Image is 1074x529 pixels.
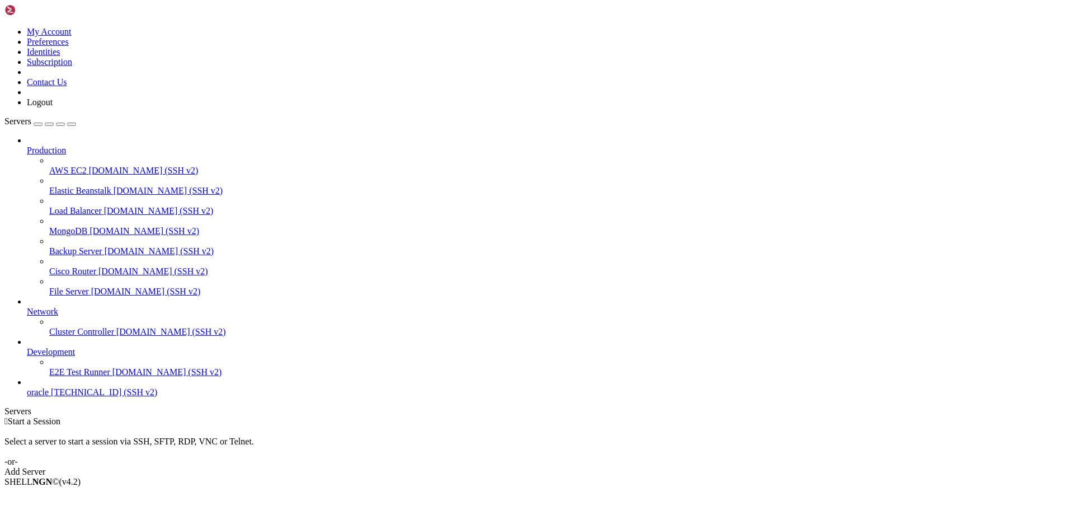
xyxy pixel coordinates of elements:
[49,176,1070,196] li: Elastic Beanstalk [DOMAIN_NAME] (SSH v2)
[27,297,1070,337] li: Network
[49,246,102,256] span: Backup Server
[49,367,1070,377] a: E2E Test Runner [DOMAIN_NAME] (SSH v2)
[105,246,214,256] span: [DOMAIN_NAME] (SSH v2)
[4,406,1070,416] div: Servers
[27,146,66,155] span: Production
[27,146,1070,156] a: Production
[49,166,1070,176] a: AWS EC2 [DOMAIN_NAME] (SSH v2)
[27,347,1070,357] a: Development
[49,277,1070,297] li: File Server [DOMAIN_NAME] (SSH v2)
[4,477,81,486] span: SHELL ©
[49,266,96,276] span: Cisco Router
[27,57,72,67] a: Subscription
[49,287,89,296] span: File Server
[49,166,87,175] span: AWS EC2
[114,186,223,195] span: [DOMAIN_NAME] (SSH v2)
[49,216,1070,236] li: MongoDB [DOMAIN_NAME] (SSH v2)
[112,367,222,377] span: [DOMAIN_NAME] (SSH v2)
[98,266,208,276] span: [DOMAIN_NAME] (SSH v2)
[49,327,114,336] span: Cluster Controller
[49,226,87,236] span: MongoDB
[32,477,53,486] b: NGN
[49,206,102,216] span: Load Balancer
[49,327,1070,337] a: Cluster Controller [DOMAIN_NAME] (SSH v2)
[49,226,1070,236] a: MongoDB [DOMAIN_NAME] (SSH v2)
[49,357,1070,377] li: E2E Test Runner [DOMAIN_NAME] (SSH v2)
[27,347,75,357] span: Development
[49,186,1070,196] a: Elastic Beanstalk [DOMAIN_NAME] (SSH v2)
[27,37,69,46] a: Preferences
[4,116,31,126] span: Servers
[8,416,60,426] span: Start a Session
[49,317,1070,337] li: Cluster Controller [DOMAIN_NAME] (SSH v2)
[49,266,1070,277] a: Cisco Router [DOMAIN_NAME] (SSH v2)
[91,287,201,296] span: [DOMAIN_NAME] (SSH v2)
[27,77,67,87] a: Contact Us
[4,467,1070,477] div: Add Server
[27,387,1070,397] a: oracle [TECHNICAL_ID] (SSH v2)
[27,27,72,36] a: My Account
[89,226,199,236] span: [DOMAIN_NAME] (SSH v2)
[49,206,1070,216] a: Load Balancer [DOMAIN_NAME] (SSH v2)
[49,156,1070,176] li: AWS EC2 [DOMAIN_NAME] (SSH v2)
[89,166,199,175] span: [DOMAIN_NAME] (SSH v2)
[116,327,226,336] span: [DOMAIN_NAME] (SSH v2)
[49,246,1070,256] a: Backup Server [DOMAIN_NAME] (SSH v2)
[104,206,214,216] span: [DOMAIN_NAME] (SSH v2)
[59,477,81,486] span: 4.2.0
[27,47,60,57] a: Identities
[27,337,1070,377] li: Development
[49,256,1070,277] li: Cisco Router [DOMAIN_NAME] (SSH v2)
[49,236,1070,256] li: Backup Server [DOMAIN_NAME] (SSH v2)
[27,97,53,107] a: Logout
[49,186,111,195] span: Elastic Beanstalk
[4,416,8,426] span: 
[27,135,1070,297] li: Production
[49,196,1070,216] li: Load Balancer [DOMAIN_NAME] (SSH v2)
[27,387,49,397] span: oracle
[4,4,69,16] img: Shellngn
[4,427,1070,467] div: Select a server to start a session via SSH, SFTP, RDP, VNC or Telnet. -or-
[27,307,1070,317] a: Network
[27,377,1070,397] li: oracle [TECHNICAL_ID] (SSH v2)
[27,307,58,316] span: Network
[4,116,76,126] a: Servers
[49,287,1070,297] a: File Server [DOMAIN_NAME] (SSH v2)
[49,367,110,377] span: E2E Test Runner
[51,387,157,397] span: [TECHNICAL_ID] (SSH v2)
